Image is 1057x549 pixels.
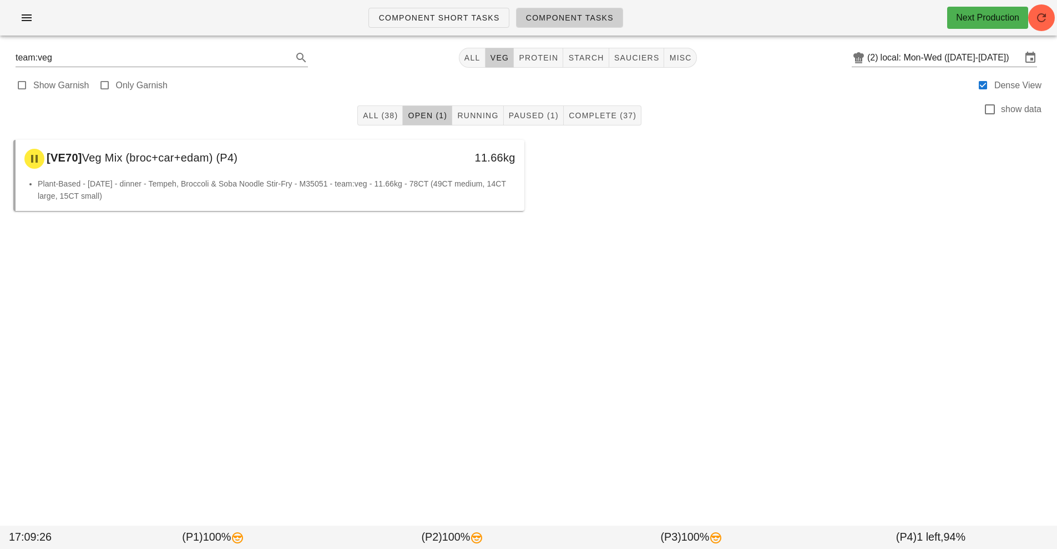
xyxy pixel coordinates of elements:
[609,48,665,68] button: sauciers
[614,53,660,62] span: sauciers
[82,152,237,164] span: Veg Mix (broc+car+edam) (P4)
[357,105,403,125] button: All (38)
[116,80,168,91] label: Only Garnish
[516,8,623,28] a: Component Tasks
[368,8,509,28] a: Component Short Tasks
[504,105,564,125] button: Paused (1)
[514,48,563,68] button: protein
[485,48,514,68] button: veg
[508,111,559,120] span: Paused (1)
[518,53,558,62] span: protein
[568,111,636,120] span: Complete (37)
[279,51,292,64] button: Clear Search
[994,80,1041,91] label: Dense View
[564,105,641,125] button: Complete (37)
[38,178,515,202] li: Plant-Based - [DATE] - dinner - Tempeh, Broccoli & Soba Noodle Stir-Fry - M35051 - team:veg - 11....
[44,152,82,164] span: [VE70]
[402,149,515,167] div: 11.66kg
[956,11,1019,24] div: Next Production
[563,48,609,68] button: starch
[33,80,89,91] label: Show Garnish
[362,111,398,120] span: All (38)
[464,53,481,62] span: All
[1001,104,1041,115] label: show data
[457,111,498,120] span: Running
[867,52,881,63] div: (2)
[378,13,499,22] span: Component Short Tasks
[490,53,509,62] span: veg
[452,105,503,125] button: Running
[568,53,604,62] span: starch
[459,48,485,68] button: All
[525,13,614,22] span: Component Tasks
[403,105,452,125] button: Open (1)
[407,111,447,120] span: Open (1)
[669,53,691,62] span: misc
[664,48,696,68] button: misc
